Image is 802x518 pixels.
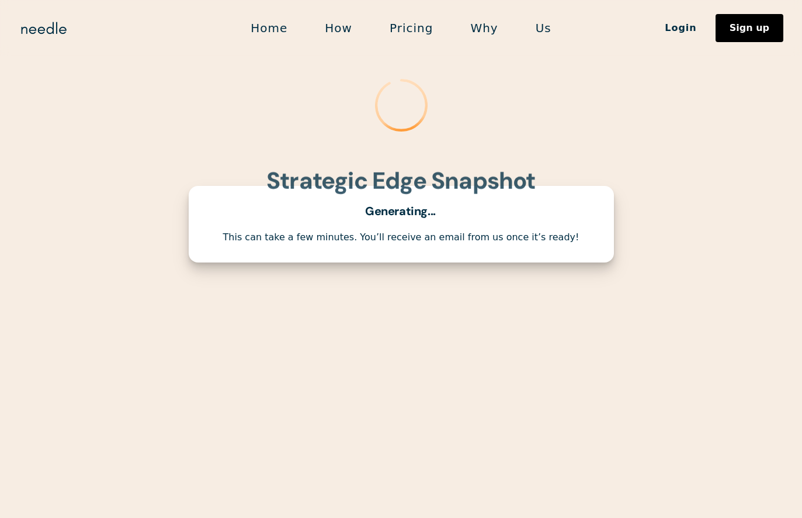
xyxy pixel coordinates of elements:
a: How [306,16,371,40]
a: Sign up [716,14,783,42]
a: Pricing [371,16,452,40]
strong: Strategic Edge Snapshot [266,165,536,196]
a: Login [646,18,716,38]
div: Sign up [730,23,769,33]
div: This can take a few minutes. You’ll receive an email from us once it’s ready! [203,232,600,244]
div: Generating... [365,205,437,217]
a: Home [232,16,306,40]
a: Us [517,16,570,40]
a: Why [452,16,516,40]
